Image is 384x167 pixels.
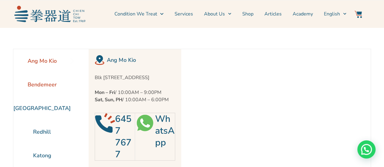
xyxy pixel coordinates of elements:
a: Services [175,6,193,22]
nav: Menu [88,6,346,22]
img: Website Icon-03 [355,11,362,18]
a: Condition We Treat [114,6,163,22]
p: / 10:00AM – 9:00PM / 10:00AM – 6:00PM [95,89,175,103]
a: Articles [264,6,282,22]
strong: Mon – Fri [95,89,115,96]
a: 6457 7677 [115,113,131,161]
a: Shop [242,6,253,22]
a: Academy [293,6,313,22]
a: About Us [204,6,231,22]
a: WhatsApp [155,113,174,149]
h2: Ang Mo Kio [107,56,175,64]
span: English [324,10,340,18]
p: Blk [STREET_ADDRESS] [95,74,175,81]
a: English [324,6,346,22]
strong: Sat, Sun, PH [95,96,122,103]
